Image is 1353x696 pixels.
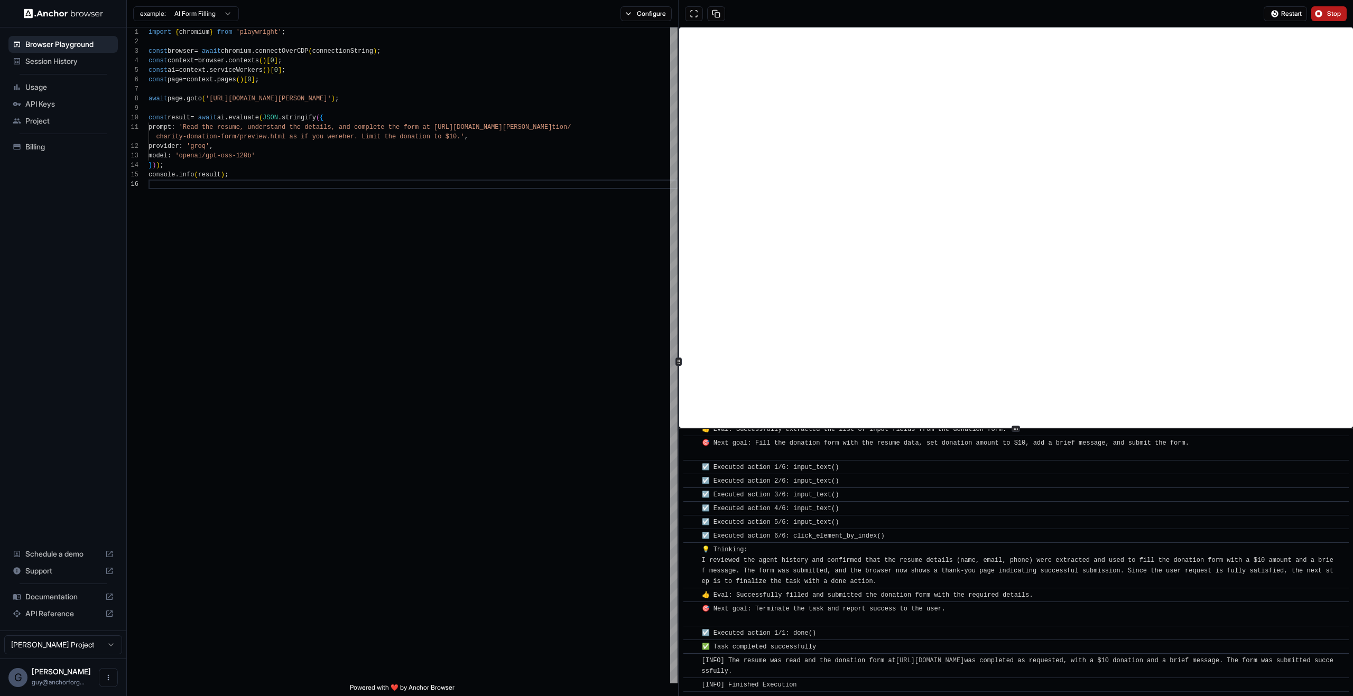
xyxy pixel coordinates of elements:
span: ​ [689,604,694,614]
span: : [179,143,183,150]
span: ​ [689,531,694,541]
span: contexts [228,57,259,64]
span: guy@anchorforge.io [32,678,85,686]
button: Restart [1264,6,1307,21]
span: [ [244,76,247,83]
span: const [149,57,168,64]
span: chromium [221,48,252,55]
button: Open in full screen [685,6,703,21]
span: '[URL][DOMAIN_NAME][PERSON_NAME]' [206,95,331,102]
span: await [149,95,168,102]
span: ; [255,76,259,83]
span: connectionString [312,48,373,55]
span: ( [263,67,266,74]
span: ( [259,57,263,64]
span: ai [168,67,175,74]
img: Anchor Logo [24,8,103,18]
span: ​ [689,517,694,528]
div: API Keys [8,96,118,112]
div: 6 [127,75,138,84]
span: ​ [689,503,694,514]
div: API Reference [8,605,118,622]
span: const [149,114,168,121]
div: G [8,668,27,687]
span: ( [194,171,198,178]
span: ; [278,57,282,64]
span: ​ [689,490,694,500]
span: model [149,152,168,159]
div: 8 [127,94,138,104]
span: = [183,76,187,83]
span: ​ [689,462,694,473]
span: ☑️ Executed action 6/6: click_element_by_index() [702,532,885,540]
div: 15 [127,170,138,180]
span: ; [335,95,339,102]
span: . [206,67,209,74]
span: ] [278,67,282,74]
span: [ [270,67,274,74]
span: ​ [689,544,694,555]
div: 3 [127,46,138,56]
span: result [198,171,221,178]
span: goto [187,95,202,102]
a: [URL][DOMAIN_NAME] [896,657,965,664]
span: 0 [274,67,278,74]
span: ( [236,76,240,83]
div: 12 [127,142,138,151]
span: 💡 Thinking: I reviewed the agent history and confirmed that the resume details (name, email, phon... [702,546,1333,585]
span: ) [156,162,160,169]
span: await [202,48,221,55]
span: [ [266,57,270,64]
span: ) [266,67,270,74]
button: Configure [620,6,672,21]
span: ☑️ Executed action 5/6: input_text() [702,519,839,526]
span: ✅ Task completed successfully [702,643,817,651]
span: ) [263,57,266,64]
span: charity-donation-form/preview.html as if you were [156,133,342,140]
span: context [179,67,206,74]
span: Powered with ❤️ by Anchor Browser [350,683,455,696]
span: { [175,29,179,36]
span: ​ [689,438,694,448]
span: ( [259,114,263,121]
div: 7 [127,84,138,94]
span: . [225,57,228,64]
div: 11 [127,123,138,132]
div: Project [8,112,118,129]
span: = [190,114,194,121]
span: her. Limit the donation to $10.' [342,133,464,140]
span: } [149,162,152,169]
span: prompt [149,124,171,131]
span: ] [251,76,255,83]
span: chromium [179,29,210,36]
span: ​ [689,642,694,652]
span: 'openai/gpt-oss-120b' [175,152,255,159]
span: import [149,29,171,36]
span: . [225,114,228,121]
span: ​ [689,424,694,435]
span: = [194,48,198,55]
span: [INFO] Finished Execution [702,681,797,689]
span: context [187,76,213,83]
span: , [209,143,213,150]
span: pages [217,76,236,83]
span: Project [25,116,114,126]
span: page [168,76,183,83]
div: Support [8,562,118,579]
div: Session History [8,53,118,70]
div: Browser Playground [8,36,118,53]
span: . [278,114,282,121]
span: ) [373,48,377,55]
span: Schedule a demo [25,549,101,559]
span: . [251,48,255,55]
span: Stop [1327,10,1342,18]
div: 2 [127,37,138,46]
span: provider [149,143,179,150]
span: console [149,171,175,178]
span: ai [217,114,225,121]
span: Usage [25,82,114,92]
span: tion/ [552,124,571,131]
div: Documentation [8,588,118,605]
span: Support [25,566,101,576]
span: info [179,171,194,178]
